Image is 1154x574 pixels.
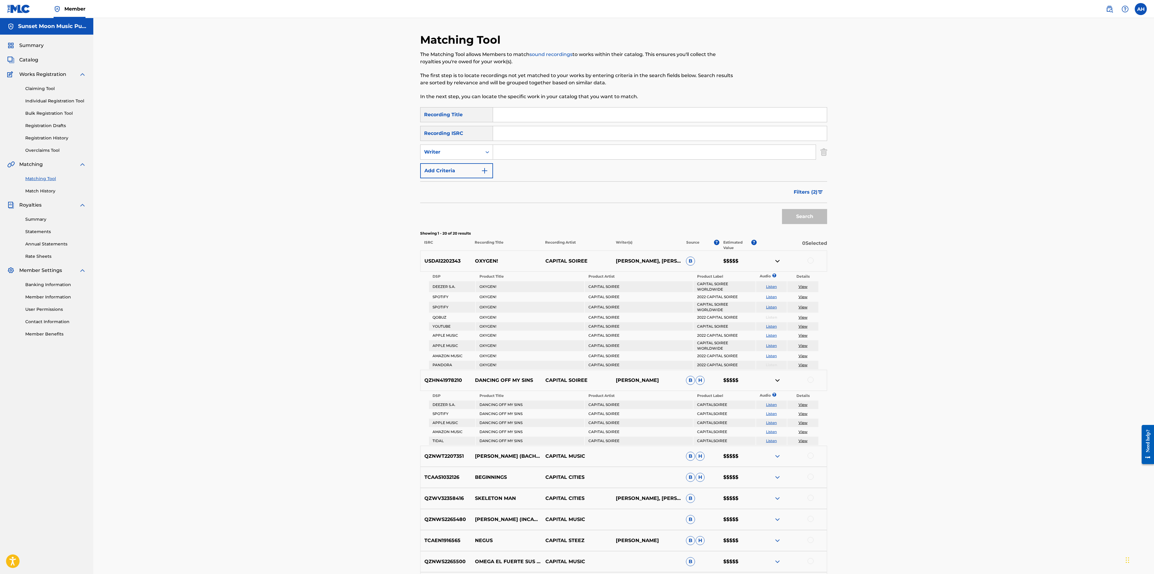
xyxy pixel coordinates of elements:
[476,392,584,400] th: Product Title
[25,135,86,141] a: Registration History
[25,241,86,247] a: Annual Statements
[612,257,682,265] p: [PERSON_NAME], [PERSON_NAME]
[429,272,475,281] th: DSP
[429,331,475,340] td: APPLE MUSIC
[471,537,541,544] p: NEGUS
[723,240,751,251] p: Estimated Value
[1121,5,1129,13] img: help
[541,453,612,460] p: CAPITAL MUSIC
[693,419,755,427] td: CAPITALSOIREE
[429,410,475,418] td: SPOTIFY
[799,343,808,348] a: View
[719,474,757,481] p: $$$$$
[756,315,787,320] p: Listen
[19,71,66,78] span: Works Registration
[476,322,584,331] td: OXYGEN!
[541,537,612,544] p: CAPITAL STEEZ
[25,110,86,117] a: Bulk Registration Tool
[25,86,86,92] a: Claiming Tool
[19,161,43,168] span: Matching
[424,148,478,156] div: Writer
[693,331,755,340] td: 2022 CAPITAL SOIREE
[7,23,14,30] img: Accounts
[719,516,757,523] p: $$$$$
[429,302,475,313] td: SPOTIFY
[719,558,757,565] p: $$$$$
[476,419,584,427] td: DANCING OFF MY SINS
[471,495,541,502] p: SKELETON MAN
[766,402,777,407] a: Listen
[818,190,823,194] img: filter
[429,437,475,445] td: TIDAL
[774,453,781,460] img: expand
[686,494,695,503] span: B
[799,429,808,434] a: View
[799,354,808,358] a: View
[766,284,777,289] a: Listen
[25,98,86,104] a: Individual Registration Tool
[471,240,541,251] p: Recording Title
[7,56,38,64] a: CatalogCatalog
[612,495,682,502] p: [PERSON_NAME], [PERSON_NAME], [PERSON_NAME], [PERSON_NAME]
[1124,545,1154,574] div: Chat Widget
[774,257,781,265] img: contract
[429,322,475,331] td: YOUTUBE
[420,93,734,100] p: In the next step, you can locate the specific work in your catalog that you want to match.
[585,272,693,281] th: Product Artist
[696,536,705,545] span: H
[693,401,755,409] td: CAPITALSOIREE
[19,201,42,209] span: Royalties
[756,273,763,279] p: Audio
[693,340,755,351] td: CAPITAL SOIREE WORLDWIDE
[19,42,44,49] span: Summary
[541,495,612,502] p: CAPITAL CITIES
[476,352,584,360] td: OXYGEN!
[19,267,62,274] span: Member Settings
[766,354,777,358] a: Listen
[799,333,808,338] a: View
[1103,3,1115,15] a: Public Search
[420,163,493,178] button: Add Criteria
[64,5,85,12] span: Member
[429,293,475,301] td: SPOTIFY
[476,361,584,369] td: OXYGEN!
[686,376,695,385] span: B
[766,295,777,299] a: Listen
[429,392,475,400] th: DSP
[719,495,757,502] p: $$$$$
[541,240,612,251] p: Recording Artist
[794,189,817,196] span: Filters ( 2 )
[420,453,471,460] p: QZNWT2207351
[476,281,584,292] td: OXYGEN!
[420,474,471,481] p: TCAAS1032126
[774,537,781,544] img: expand
[541,516,612,523] p: CAPITAL MUSIC
[7,42,44,49] a: SummarySummary
[585,401,693,409] td: CAPITAL SOIREE
[1119,3,1131,15] div: Help
[686,257,695,266] span: B
[529,51,572,57] a: sound recordings
[693,313,755,322] td: 2022 CAPITAL SOIREE
[585,352,693,360] td: CAPITAL SOIREE
[774,558,781,565] img: expand
[471,474,541,481] p: BEGINNINGS
[686,557,695,566] span: B
[686,536,695,545] span: B
[799,402,808,407] a: View
[799,295,808,299] a: View
[25,282,86,288] a: Banking Information
[420,231,827,236] p: Showing 1 - 20 of 20 results
[481,167,488,174] img: 9d2ae6d4665cec9f34b9.svg
[19,56,38,64] span: Catalog
[476,410,584,418] td: DANCING OFF MY SINS
[7,5,30,13] img: MLC Logo
[429,281,475,292] td: DEEZER S.A.
[696,473,705,482] span: H
[471,558,541,565] p: OMEGA EL FUERTE SUS MEJORES ÉXITOS
[766,438,777,443] a: Listen
[756,362,787,368] p: Listen
[25,294,86,300] a: Member Information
